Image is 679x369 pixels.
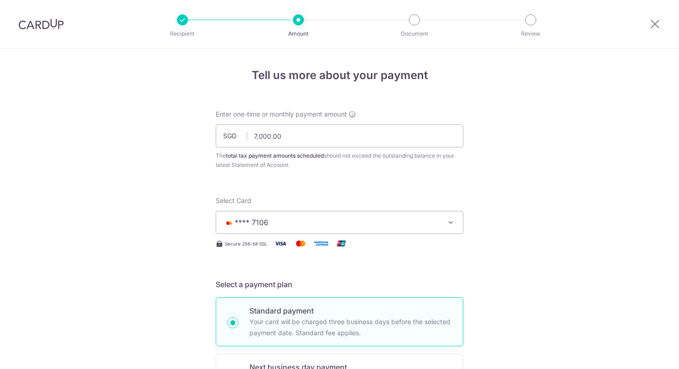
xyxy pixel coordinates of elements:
span: Enter one-time or monthly payment amount [216,110,347,119]
h5: Select a payment plan [216,279,463,290]
div: The should not exceed the outstanding balance in your latest Statement of Account. [216,151,463,170]
span: Secure 256-bit SSL [225,240,267,247]
b: total tax payment amounts scheduled [226,152,324,159]
p: Amount [264,29,333,38]
img: Visa [271,238,290,249]
span: translation missing: en.payables.payment_networks.credit_card.summary.labels.select_card [216,197,251,204]
p: Review [497,29,565,38]
img: Mastercard [291,238,310,249]
span: SGD [223,131,247,141]
h4: Tell us more about your payment [216,67,463,84]
img: CardUp [18,18,64,30]
img: MASTERCARD [224,220,235,226]
iframe: Opens a widget where you can find more information [619,341,670,364]
img: American Express [312,238,330,249]
p: Document [380,29,449,38]
p: Recipient [148,29,217,38]
p: Your card will be charged three business days before the selected payment date. Standard fee appl... [249,316,452,338]
input: 0.00 [216,124,463,148]
img: Union Pay [332,238,351,249]
p: Standard payment [249,305,452,316]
